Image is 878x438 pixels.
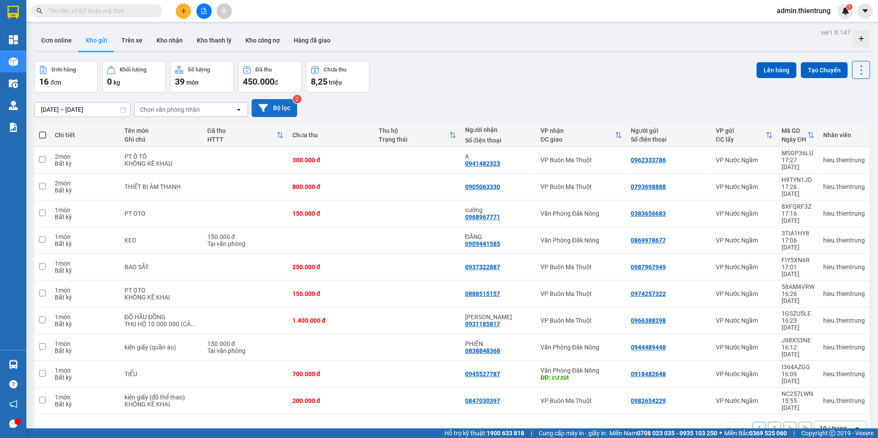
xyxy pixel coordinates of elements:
button: Kho gửi [79,30,114,51]
span: | [531,428,532,438]
div: 16:12 [DATE] [782,344,814,358]
div: VP Buôn Ma Thuột [540,397,622,404]
span: 8,25 [311,76,327,87]
div: Ngày ĐH [782,136,807,143]
div: Tạo kho hàng mới [853,30,870,47]
div: hieu.thientrung [823,370,865,377]
div: hieu.thientrung [823,210,865,217]
div: 1.400.000 đ [292,317,370,324]
div: 800.000 đ [292,183,370,190]
div: VP Nước Ngầm [716,264,773,271]
div: Bất kỳ [55,320,116,328]
div: 8XFQRF3Z [782,203,814,210]
button: Đã thu450.000đ [238,61,302,93]
div: Bất kỳ [55,267,116,274]
button: Trên xe [114,30,149,51]
div: Văn Phòng Đăk Nông [540,210,622,217]
div: KHÔNG KÊ KHAI [124,401,199,408]
span: plus [181,8,187,14]
button: Kho công nợ [238,30,287,51]
div: Tại văn phòng [207,240,284,247]
input: Tìm tên, số ĐT hoặc mã đơn [48,6,152,16]
div: I364AZGG [782,363,814,370]
span: 0 [107,76,112,87]
span: 1 [848,4,851,10]
span: notification [9,400,18,408]
div: VP Buôn Ma Thuột [540,183,622,190]
div: hieu.thientrung [823,237,865,244]
div: PT OTO [124,287,199,294]
div: KHÔNG KÊ KHAU [124,160,199,167]
div: Văn Phòng Đăk Nông [540,344,622,351]
span: 16 [39,76,49,87]
img: warehouse-icon [9,360,18,369]
img: warehouse-icon [9,101,18,110]
span: 450.000 [243,76,274,87]
button: Kho nhận [149,30,190,51]
div: 0987967949 [631,264,666,271]
div: Mã GD [782,127,807,134]
div: 0847030397 [465,397,500,404]
div: Chưa thu [323,67,346,73]
div: VP Nước Ngầm [716,344,773,351]
span: triệu [329,79,342,86]
div: BAO SẮT [124,264,199,271]
div: MSGP36LU [782,150,814,157]
div: KHÔNG KÊ KHAI [124,294,199,301]
div: A [465,153,532,160]
div: 0383656683 [631,210,666,217]
button: Chưa thu8,25 triệu [306,61,370,93]
div: 15:55 [DATE] [782,397,814,411]
div: cường [465,207,532,214]
div: H9TYN1JD [782,176,814,183]
div: ver 1.8.147 [821,28,850,37]
button: 1 [753,422,766,435]
button: aim [217,4,232,19]
div: DĐ: cư zút [540,374,622,381]
div: Bất kỳ [55,187,116,194]
button: Kho thanh lý [190,30,238,51]
div: Bất kỳ [55,160,116,167]
span: 39 [175,76,185,87]
strong: 0369 525 060 [749,430,787,437]
button: Tạo Chuyến [801,62,848,78]
button: caret-down [857,4,873,19]
div: ĐĂNG [465,233,532,240]
div: ĐỒ HẦU ĐỒNG [124,313,199,320]
span: aim [221,8,227,14]
div: HTTT [207,136,277,143]
div: 0944489448 [631,344,666,351]
div: VP gửi [716,127,766,134]
div: 0941482323 [465,160,500,167]
th: Toggle SortBy [711,124,777,147]
div: 0968967771 [465,214,500,221]
div: 150.000 đ [292,290,370,297]
div: hieu.thientrung [823,183,865,190]
sup: 1 [846,4,853,10]
div: 0918482648 [631,370,666,377]
img: solution-icon [9,123,18,132]
div: 0888515157 [465,290,500,297]
div: 1 món [55,287,116,294]
div: VP Nước Ngầm [716,157,773,164]
div: hieu.thientrung [823,344,865,351]
div: VP Nước Ngầm [716,290,773,297]
div: 1 món [55,394,116,401]
div: VP Buôn Ma Thuột [540,290,622,297]
svg: open [854,425,861,432]
div: 3TIA1HY8 [782,230,814,237]
div: Bất kỳ [55,374,116,381]
div: 200.000 đ [292,397,370,404]
div: 150.000 đ [207,233,284,240]
div: Bất kỳ [55,214,116,221]
span: admin.thientrung [770,5,838,16]
div: VP Buôn Ma Thuột [540,317,622,324]
div: ĐC lấy [716,136,766,143]
div: 1 món [55,260,116,267]
span: Hỗ trợ kỹ thuật: [444,428,524,438]
span: đ [274,79,278,86]
div: 150.000 đ [207,340,284,347]
span: món [186,79,199,86]
img: icon-new-feature [842,7,850,15]
div: 16:09 [DATE] [782,370,814,385]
